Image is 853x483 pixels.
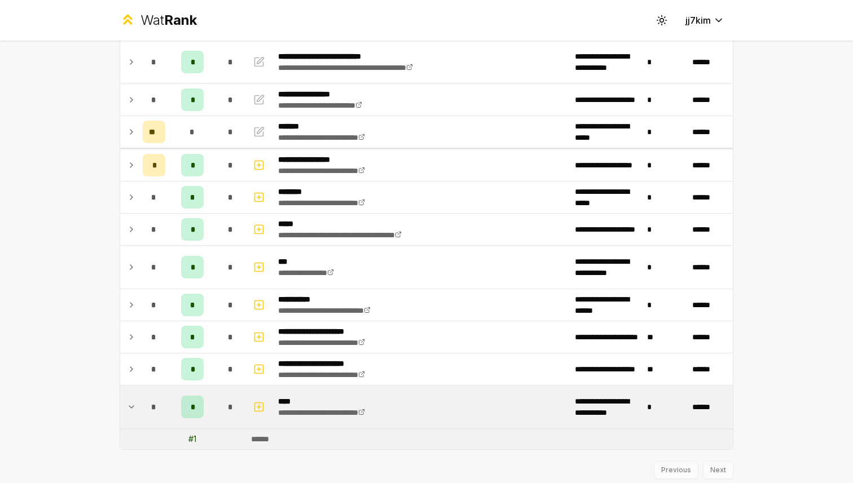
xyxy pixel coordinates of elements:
[685,14,711,27] span: jj7kim
[676,10,733,30] button: jj7kim
[164,12,197,28] span: Rank
[120,11,197,29] a: WatRank
[188,433,196,445] div: # 1
[140,11,197,29] div: Wat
